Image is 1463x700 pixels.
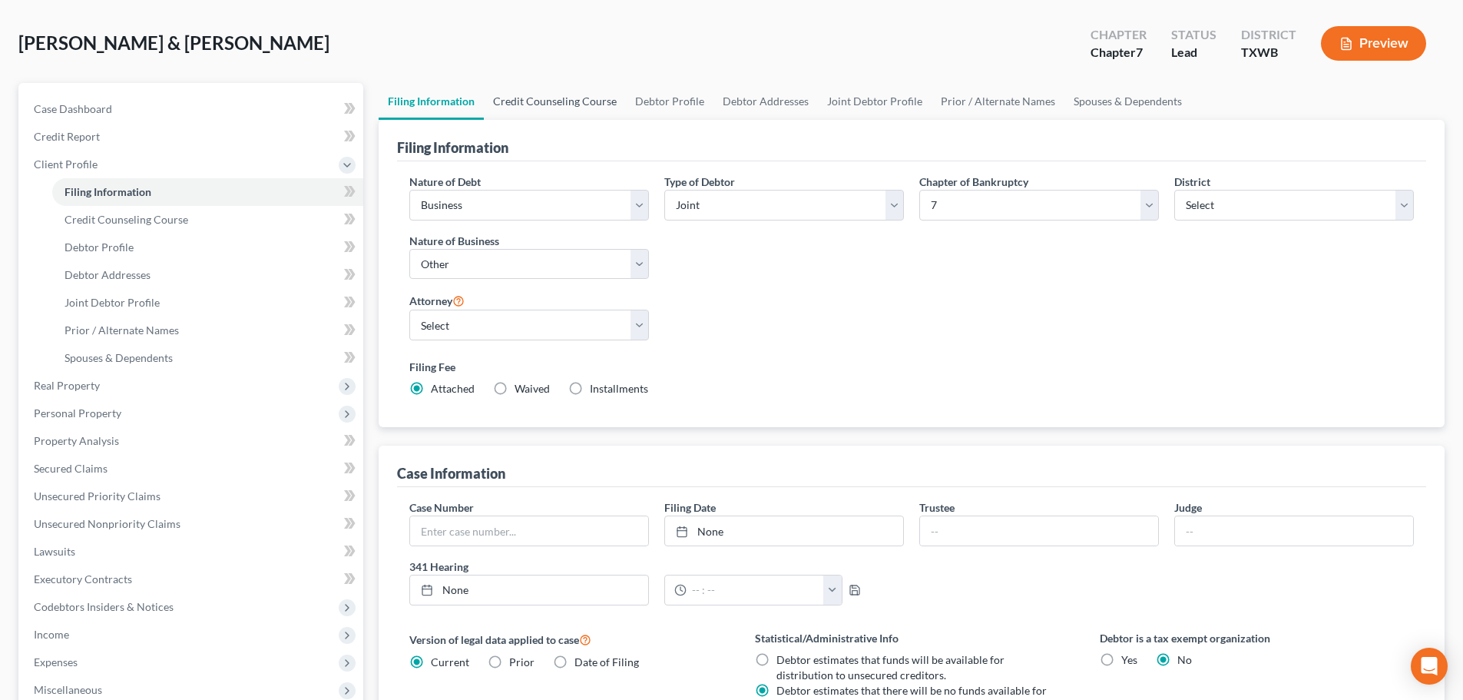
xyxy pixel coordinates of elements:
[65,351,173,364] span: Spouses & Dependents
[1171,44,1216,61] div: Lead
[920,516,1158,546] input: --
[52,261,363,289] a: Debtor Addresses
[397,138,508,157] div: Filing Information
[22,510,363,538] a: Unsecured Nonpriority Claims
[402,559,912,575] label: 341 Hearing
[22,483,363,510] a: Unsecured Priority Claims
[1411,648,1448,685] div: Open Intercom Messenger
[1241,44,1296,61] div: TXWB
[1091,26,1147,44] div: Chapter
[1064,83,1191,120] a: Spouses & Dependents
[34,545,75,558] span: Lawsuits
[409,174,481,190] label: Nature of Debt
[52,206,363,234] a: Credit Counseling Course
[410,576,648,605] a: None
[18,32,329,54] span: [PERSON_NAME] & [PERSON_NAME]
[397,464,505,483] div: Case Information
[1174,174,1210,190] label: District
[34,130,100,143] span: Credit Report
[65,296,160,309] span: Joint Debtor Profile
[409,233,499,249] label: Nature of Business
[687,576,824,605] input: -- : --
[919,174,1028,190] label: Chapter of Bankruptcy
[65,241,134,254] span: Debtor Profile
[664,499,716,516] label: Filing Date
[65,268,151,281] span: Debtor Addresses
[34,158,98,171] span: Client Profile
[34,517,180,530] span: Unsecured Nonpriority Claims
[34,600,174,613] span: Codebtors Insiders & Notices
[34,683,102,696] span: Miscellaneous
[409,359,1414,375] label: Filing Fee
[22,123,363,151] a: Credit Report
[755,630,1069,646] label: Statistical/Administrative Info
[1174,499,1202,516] label: Judge
[34,379,100,392] span: Real Property
[22,95,363,123] a: Case Dashboard
[409,499,474,516] label: Case Number
[410,516,648,546] input: Enter case number...
[34,489,161,503] span: Unsecured Priority Claims
[1177,653,1192,666] span: No
[22,455,363,483] a: Secured Claims
[665,516,903,546] a: None
[1171,26,1216,44] div: Status
[34,655,78,668] span: Expenses
[22,538,363,566] a: Lawsuits
[664,174,735,190] label: Type of Debtor
[34,462,108,475] span: Secured Claims
[515,382,550,395] span: Waived
[409,630,723,649] label: Version of legal data applied to case
[52,234,363,261] a: Debtor Profile
[22,566,363,593] a: Executory Contracts
[65,185,151,198] span: Filing Information
[919,499,955,516] label: Trustee
[1091,44,1147,61] div: Chapter
[52,289,363,317] a: Joint Debtor Profile
[34,406,121,420] span: Personal Property
[1136,45,1143,59] span: 7
[1100,630,1414,646] label: Debtor is a tax exempt organization
[776,653,1005,682] span: Debtor estimates that funds will be available for distribution to unsecured creditors.
[34,102,112,115] span: Case Dashboard
[713,83,818,120] a: Debtor Addresses
[65,323,179,337] span: Prior / Alternate Names
[34,628,69,641] span: Income
[1121,653,1137,666] span: Yes
[1321,26,1426,61] button: Preview
[431,382,475,395] span: Attached
[65,213,188,226] span: Credit Counseling Course
[1175,516,1413,546] input: --
[626,83,713,120] a: Debtor Profile
[409,291,465,310] label: Attorney
[431,655,469,668] span: Current
[818,83,932,120] a: Joint Debtor Profile
[1241,26,1296,44] div: District
[484,83,626,120] a: Credit Counseling Course
[379,83,484,120] a: Filing Information
[574,655,639,668] span: Date of Filing
[34,434,119,447] span: Property Analysis
[590,382,648,395] span: Installments
[932,83,1064,120] a: Prior / Alternate Names
[52,344,363,372] a: Spouses & Dependents
[509,655,535,668] span: Prior
[52,178,363,206] a: Filing Information
[52,317,363,344] a: Prior / Alternate Names
[34,572,132,586] span: Executory Contracts
[22,427,363,455] a: Property Analysis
